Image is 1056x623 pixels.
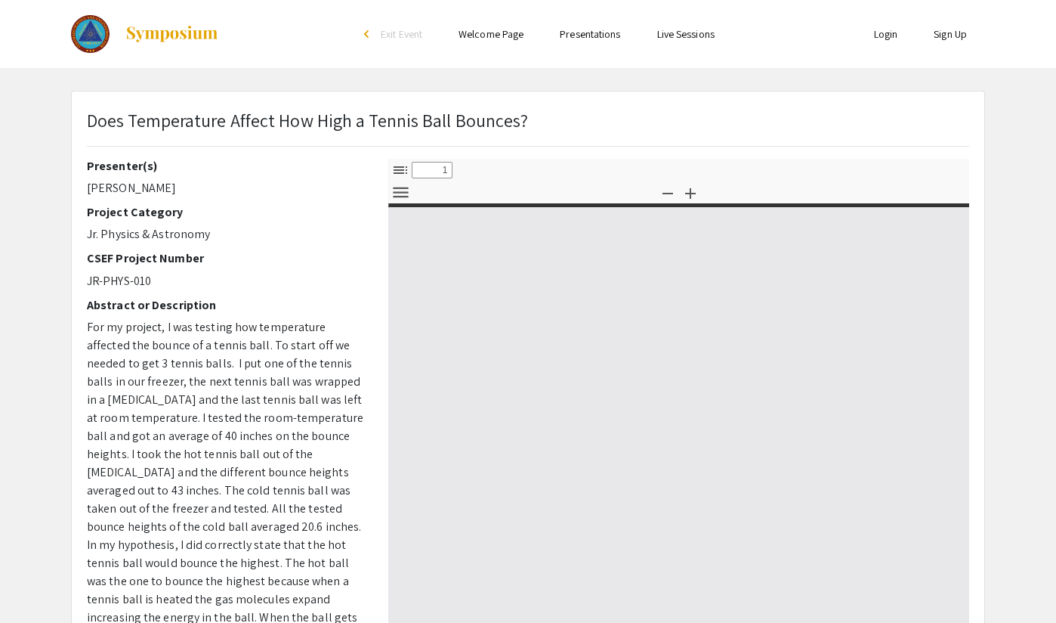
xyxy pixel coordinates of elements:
span: Exit Event [381,27,422,41]
div: arrow_back_ios [364,29,373,39]
button: Zoom In [678,181,703,203]
p: [PERSON_NAME] [87,179,366,197]
img: Symposium by ForagerOne [125,25,219,43]
h2: Project Category [87,205,366,219]
a: The 2023 Colorado Science & Engineering Fair [71,15,219,53]
img: The 2023 Colorado Science & Engineering Fair [71,15,110,53]
input: Page [412,162,452,178]
button: Toggle Sidebar [388,159,413,181]
p: JR-PHYS-010 [87,272,366,290]
h2: CSEF Project Number [87,251,366,265]
a: Login [874,27,898,41]
button: Tools [388,181,413,203]
a: Welcome Page [459,27,523,41]
a: Sign Up [934,27,967,41]
p: Jr. Physics & Astronomy [87,225,366,243]
h2: Abstract or Description [87,298,366,312]
button: Zoom Out [655,181,681,203]
a: Live Sessions [657,27,715,41]
p: Does Temperature Affect How High a Tennis Ball Bounces? [87,107,529,134]
h2: Presenter(s) [87,159,366,173]
a: Presentations [560,27,620,41]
